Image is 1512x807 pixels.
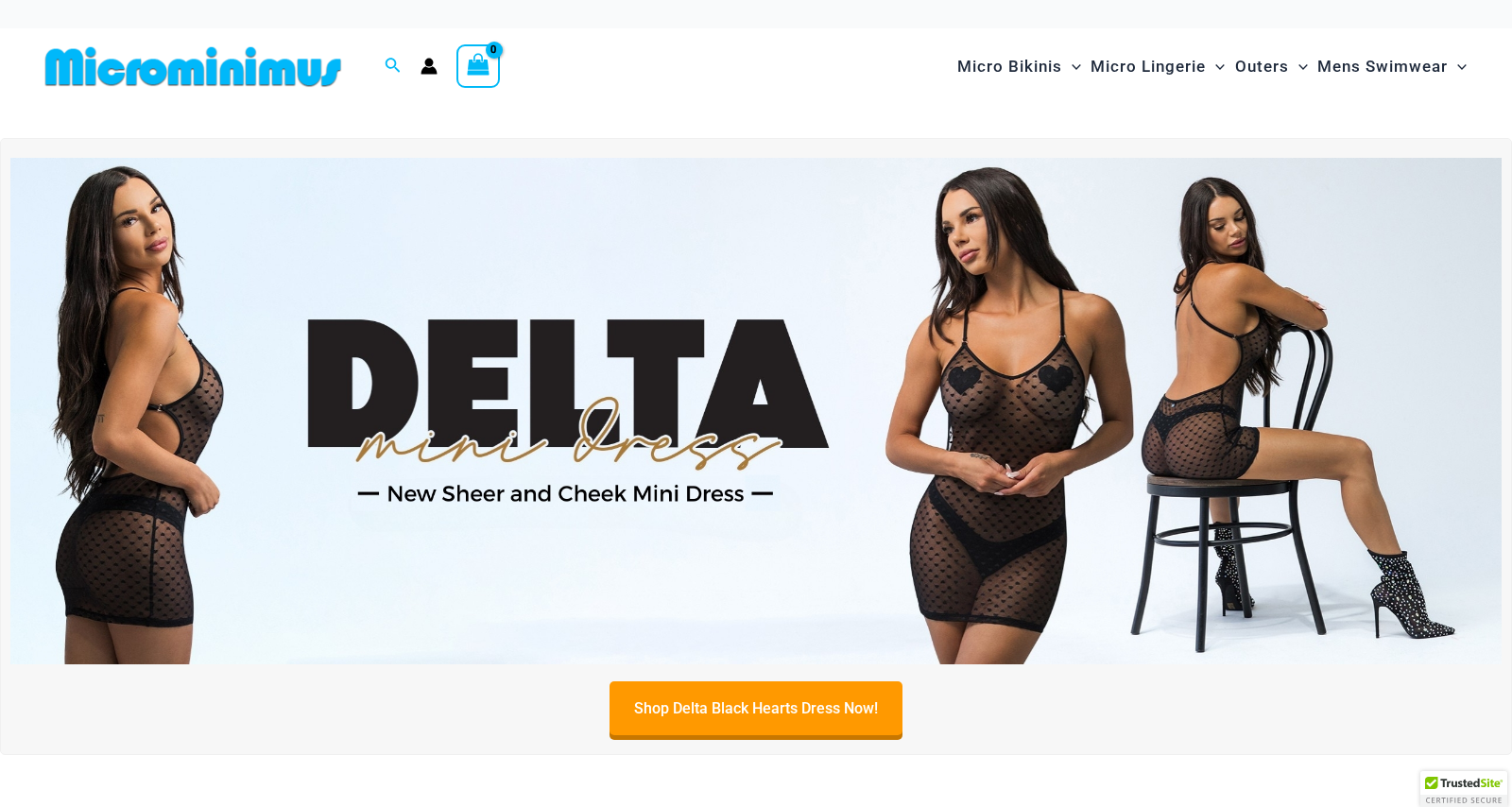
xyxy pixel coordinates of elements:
a: OutersMenu ToggleMenu Toggle [1230,38,1313,95]
span: Mens Swimwear [1317,43,1448,91]
nav: Site Navigation [950,35,1474,98]
span: Micro Lingerie [1091,43,1206,91]
a: Micro BikinisMenu ToggleMenu Toggle [953,38,1086,95]
a: Mens SwimwearMenu ToggleMenu Toggle [1313,38,1471,95]
a: Account icon link [421,58,438,75]
img: Delta Black Hearts Dress [10,158,1502,664]
img: MM SHOP LOGO FLAT [38,45,349,88]
span: Outers [1235,43,1289,91]
a: View Shopping Cart, empty [456,44,500,88]
span: Menu Toggle [1062,43,1081,91]
span: Menu Toggle [1206,43,1225,91]
a: Micro LingerieMenu ToggleMenu Toggle [1086,38,1229,95]
a: Shop Delta Black Hearts Dress Now! [610,681,902,735]
span: Menu Toggle [1289,43,1308,91]
a: Search icon link [385,55,402,78]
span: Menu Toggle [1448,43,1467,91]
div: TrustedSite Certified [1420,771,1507,807]
span: Micro Bikinis [957,43,1062,91]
